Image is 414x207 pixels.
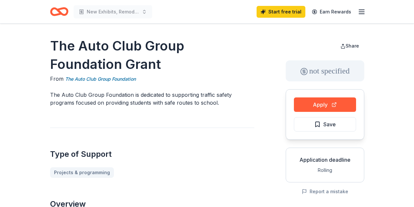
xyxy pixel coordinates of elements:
[257,6,305,18] a: Start free trial
[65,75,136,83] a: The Auto Club Group Foundation
[291,166,359,174] div: Rolling
[50,149,254,159] h2: Type of Support
[50,37,254,73] h1: The Auto Club Group Foundation Grant
[323,120,336,129] span: Save
[291,156,359,164] div: Application deadline
[308,6,355,18] a: Earn Rewards
[302,188,348,196] button: Report a mistake
[50,167,114,178] a: Projects & programming
[87,8,139,16] span: New Exhibits, Remodeling, & offering Site Visit Programs
[50,75,254,83] div: From
[50,4,68,19] a: Home
[74,5,152,18] button: New Exhibits, Remodeling, & offering Site Visit Programs
[294,117,356,132] button: Save
[286,60,364,81] div: not specified
[50,91,254,107] p: The Auto Club Group Foundation is dedicated to supporting traffic safety programs focused on prov...
[335,39,364,52] button: Share
[294,97,356,112] button: Apply
[346,43,359,49] span: Share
